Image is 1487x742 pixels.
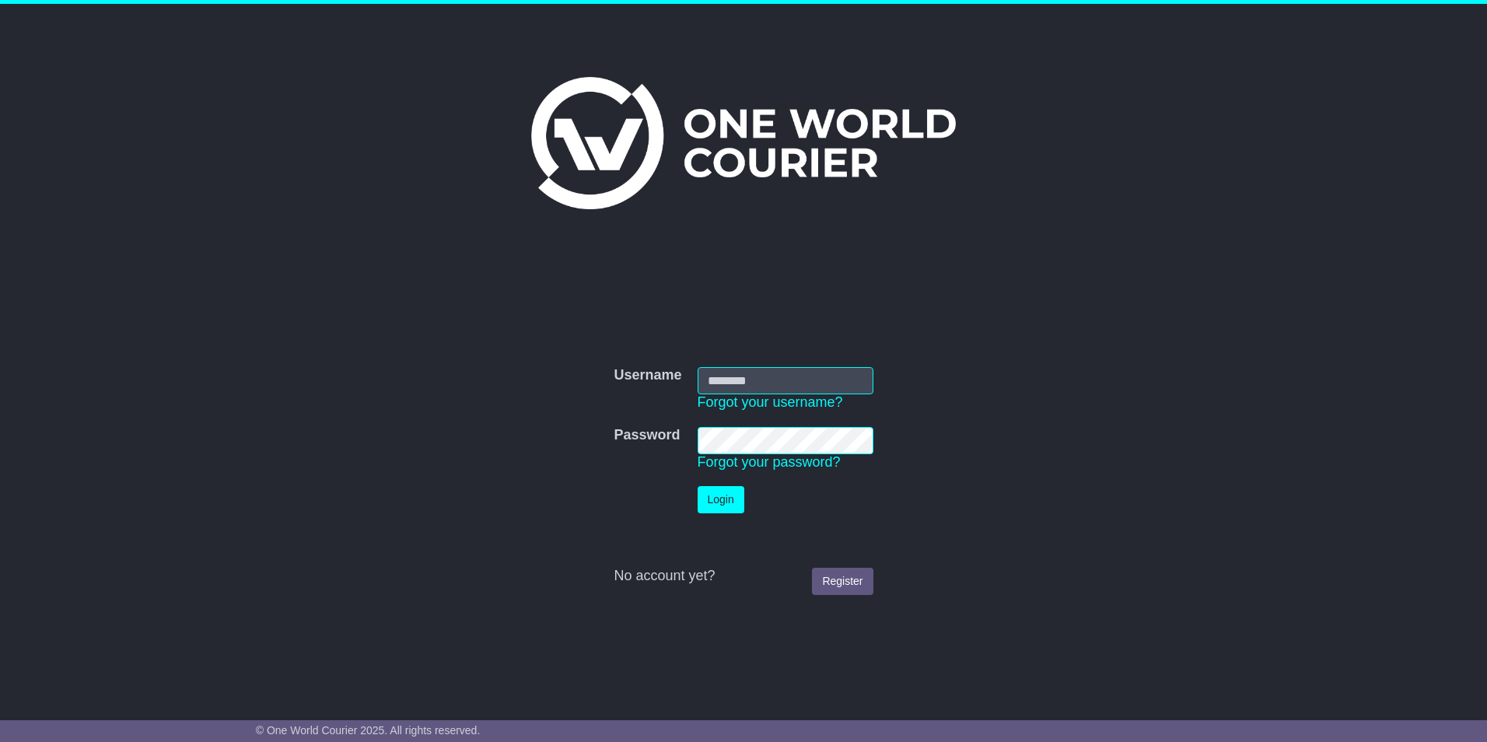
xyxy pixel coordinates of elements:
button: Login [698,486,744,513]
label: Username [614,367,681,384]
a: Forgot your username? [698,394,843,410]
img: One World [531,77,956,209]
span: © One World Courier 2025. All rights reserved. [256,724,481,737]
a: Forgot your password? [698,454,841,470]
label: Password [614,427,680,444]
div: No account yet? [614,568,873,585]
a: Register [812,568,873,595]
